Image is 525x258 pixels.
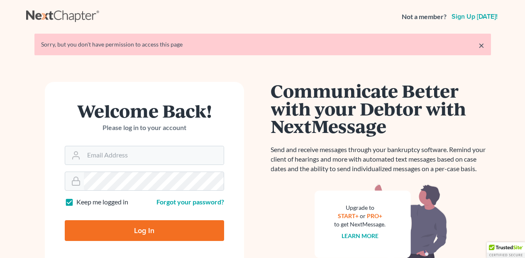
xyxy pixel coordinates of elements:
[338,212,359,219] a: START+
[335,204,386,212] div: Upgrade to
[402,12,447,22] strong: Not a member?
[367,212,382,219] a: PRO+
[76,197,128,207] label: Keep me logged in
[65,102,224,120] h1: Welcome Back!
[84,146,224,165] input: Email Address
[335,220,386,229] div: to get NextMessage.
[487,242,525,258] div: TrustedSite Certified
[342,232,378,239] a: Learn more
[65,123,224,133] p: Please log in to your account
[479,40,484,50] a: ×
[360,212,366,219] span: or
[65,220,224,241] input: Log In
[450,13,499,20] a: Sign up [DATE]!
[271,82,491,135] h1: Communicate Better with your Debtor with NextMessage
[156,198,224,206] a: Forgot your password?
[271,145,491,174] p: Send and receive messages through your bankruptcy software. Remind your client of hearings and mo...
[41,40,484,49] div: Sorry, but you don't have permission to access this page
